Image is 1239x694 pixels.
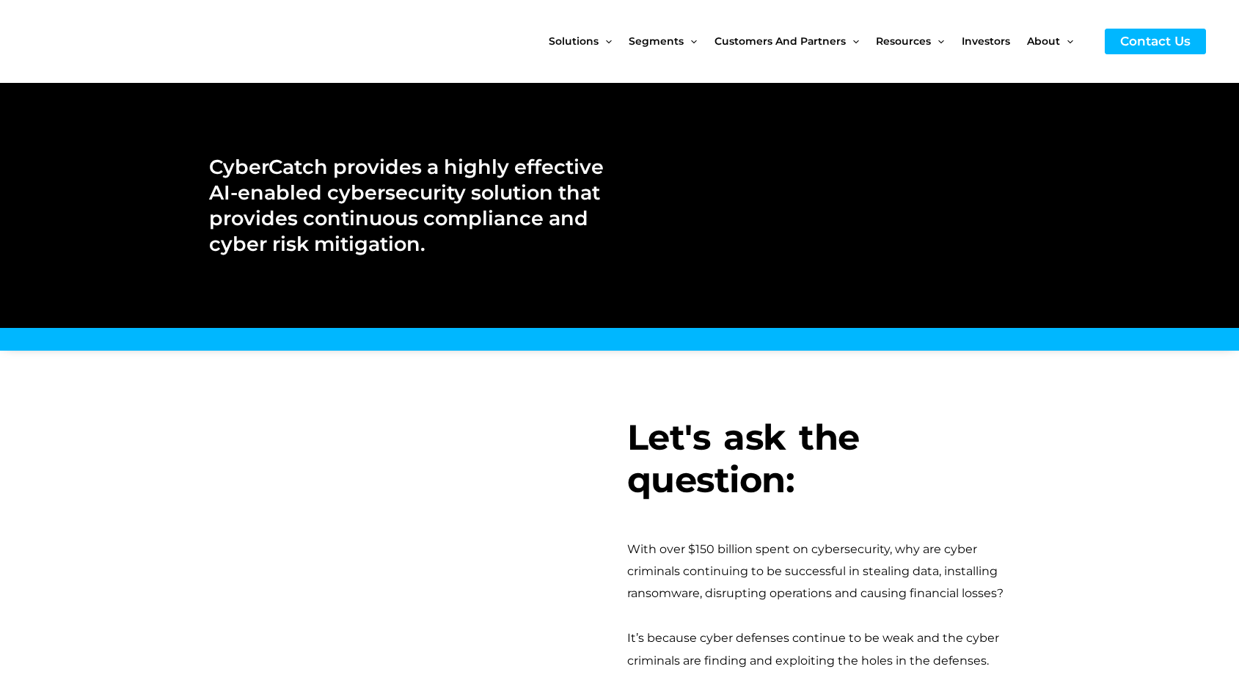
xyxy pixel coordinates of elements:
a: Contact Us [1105,29,1206,54]
span: Menu Toggle [1060,10,1073,72]
span: Menu Toggle [684,10,697,72]
h2: CyberCatch provides a highly effective AI-enabled cybersecurity solution that provides continuous... [209,154,604,257]
img: CyberCatch [26,11,202,72]
span: Segments [629,10,684,72]
div: It’s because cyber defenses continue to be weak and the cyber criminals are finding and exploitin... [627,627,1031,672]
span: Menu Toggle [846,10,859,72]
span: Menu Toggle [599,10,612,72]
span: Investors [962,10,1010,72]
span: Customers and Partners [714,10,846,72]
span: Solutions [549,10,599,72]
span: Resources [876,10,931,72]
div: With over $150 billion spent on cybersecurity, why are cyber criminals continuing to be successfu... [627,538,1031,605]
span: About [1027,10,1060,72]
h3: Let's ask the question: [627,417,1031,501]
nav: Site Navigation: New Main Menu [549,10,1090,72]
a: Investors [962,10,1027,72]
span: Menu Toggle [931,10,944,72]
